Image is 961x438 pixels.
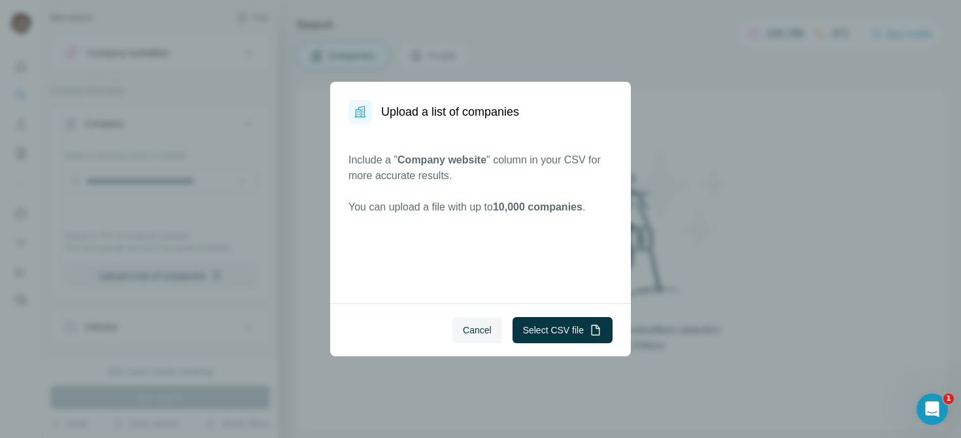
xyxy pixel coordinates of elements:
iframe: Intercom live chat [917,394,948,425]
button: Cancel [452,317,502,343]
span: Company website [397,154,486,165]
p: Include a " " column in your CSV for more accurate results. [348,152,613,184]
button: Select CSV file [513,317,613,343]
span: 10,000 companies [493,201,582,212]
h1: Upload a list of companies [381,103,519,121]
span: 1 [943,394,954,404]
span: Cancel [463,324,492,337]
p: You can upload a file with up to . [348,199,613,215]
